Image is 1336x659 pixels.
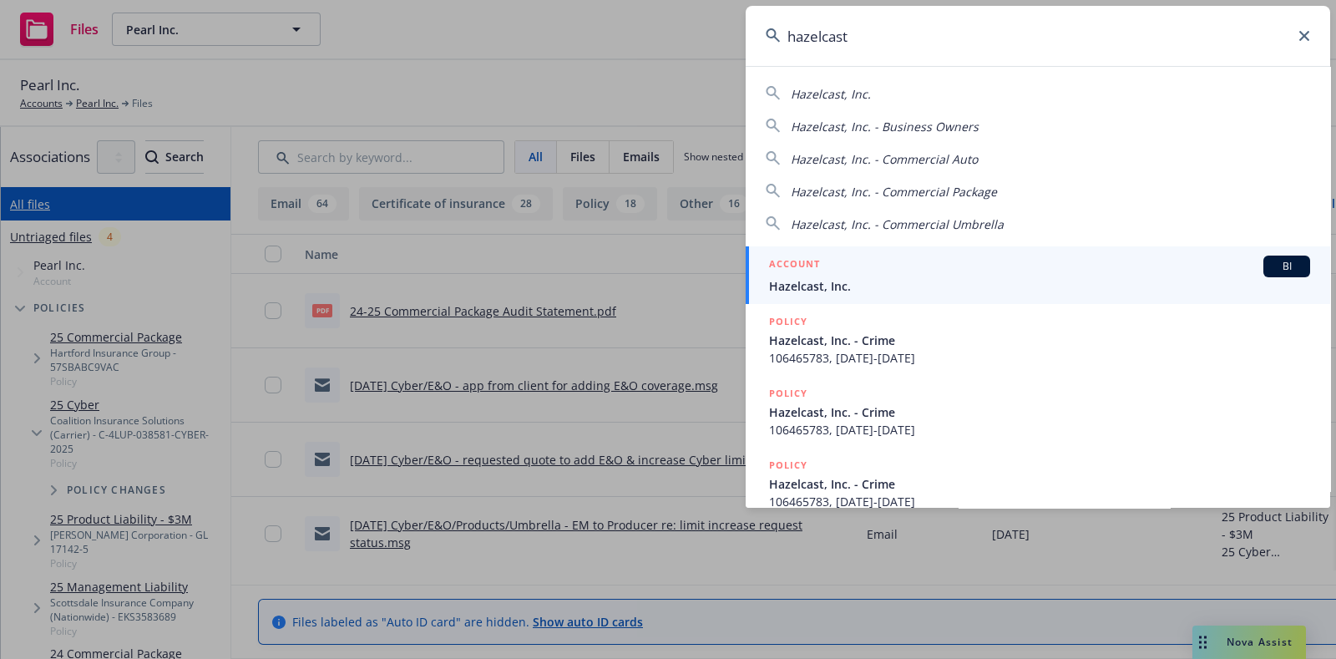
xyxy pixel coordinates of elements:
[769,421,1310,438] span: 106465783, [DATE]-[DATE]
[769,385,807,402] h5: POLICY
[746,376,1330,448] a: POLICYHazelcast, Inc. - Crime106465783, [DATE]-[DATE]
[769,332,1310,349] span: Hazelcast, Inc. - Crime
[791,86,871,102] span: Hazelcast, Inc.
[769,349,1310,367] span: 106465783, [DATE]-[DATE]
[769,256,820,276] h5: ACCOUNT
[746,6,1330,66] input: Search...
[791,216,1004,232] span: Hazelcast, Inc. - Commercial Umbrella
[1270,259,1303,274] span: BI
[769,313,807,330] h5: POLICY
[746,246,1330,304] a: ACCOUNTBIHazelcast, Inc.
[791,151,978,167] span: Hazelcast, Inc. - Commercial Auto
[769,475,1310,493] span: Hazelcast, Inc. - Crime
[769,277,1310,295] span: Hazelcast, Inc.
[769,457,807,474] h5: POLICY
[746,304,1330,376] a: POLICYHazelcast, Inc. - Crime106465783, [DATE]-[DATE]
[746,448,1330,520] a: POLICYHazelcast, Inc. - Crime106465783, [DATE]-[DATE]
[791,119,979,134] span: Hazelcast, Inc. - Business Owners
[769,493,1310,510] span: 106465783, [DATE]-[DATE]
[769,403,1310,421] span: Hazelcast, Inc. - Crime
[791,184,997,200] span: Hazelcast, Inc. - Commercial Package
